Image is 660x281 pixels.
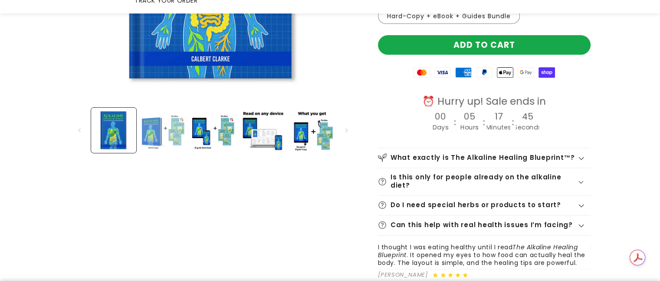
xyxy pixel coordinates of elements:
div: ⏰ Hurry up! Sale ends in [407,95,561,108]
button: Add to cart [378,35,591,55]
h2: What exactly is The Alkaline Healing Blueprint™? [391,154,575,162]
button: Load image 4 in gallery view [240,108,285,153]
summary: Can this help with real health issues I’m facing? [378,215,591,235]
button: Load image 1 in gallery view [91,108,136,153]
div: : [512,113,515,132]
h4: 45 [522,112,533,121]
div: Seconds [514,121,542,134]
div: : [483,113,486,132]
label: Hard-Copy + eBook + Guides Bundle [378,8,520,24]
h4: 00 [435,112,446,121]
div: Days [432,121,448,134]
button: Slide right [337,121,356,140]
summary: Do I need special herbs or products to start? [378,195,591,215]
h2: Is this only for people already on the alkaline diet? [391,173,577,189]
button: Load image 3 in gallery view [190,108,235,153]
h4: 17 [495,112,502,121]
h4: 05 [464,112,475,121]
div: Hours [460,121,479,134]
div: : [453,113,456,132]
h2: Do I need special herbs or products to start? [391,201,561,209]
summary: Is this only for people already on the alkaline diet? [378,168,591,195]
button: Slide left [70,121,89,140]
button: Load image 2 in gallery view [141,108,186,153]
summary: What exactly is The Alkaline Healing Blueprint™? [378,148,591,168]
h2: Can this help with real health issues I’m facing? [391,221,573,229]
button: Load image 5 in gallery view [289,108,335,153]
div: Minutes [486,121,511,134]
